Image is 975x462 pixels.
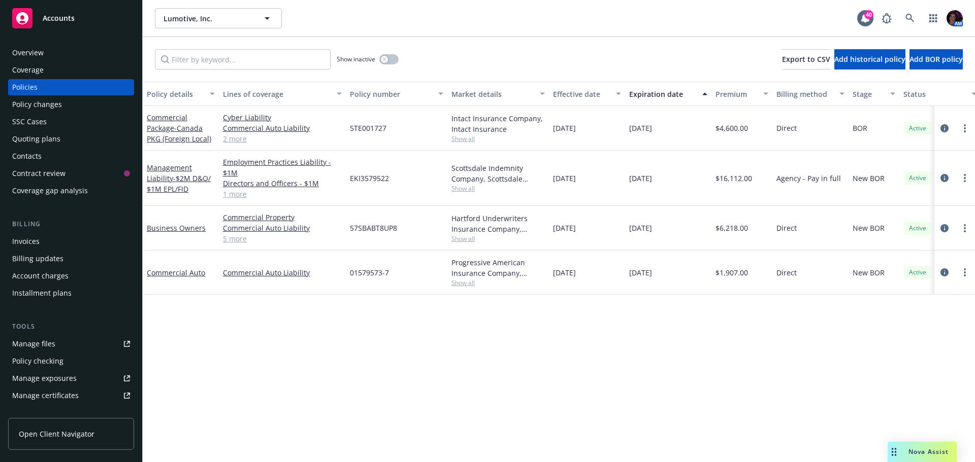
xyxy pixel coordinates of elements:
div: Scottsdale Indemnity Company, Scottsdale Insurance Company (Nationwide), RT Specialty Insurance S... [451,163,545,184]
div: Policy details [147,89,204,99]
div: Installment plans [12,285,72,301]
span: $6,218.00 [716,223,748,233]
a: Overview [8,45,134,61]
a: Billing updates [8,251,134,267]
div: Invoices [12,233,40,250]
div: Overview [12,45,44,61]
span: New BOR [853,267,885,278]
div: Contacts [12,148,42,164]
span: $16,112.00 [716,173,752,184]
a: Contacts [8,148,134,164]
div: SSC Cases [12,114,47,130]
a: Coverage gap analysis [8,183,134,199]
span: [DATE] [629,267,652,278]
button: Policy number [346,82,447,106]
a: Policy checking [8,353,134,369]
span: Open Client Navigator [19,429,94,439]
span: Show all [451,234,545,243]
button: Expiration date [625,82,711,106]
div: Policies [12,79,38,95]
a: Employment Practices Liability - $1M [223,157,342,178]
button: Effective date [549,82,625,106]
a: Quoting plans [8,131,134,147]
a: Commercial Auto [147,268,205,277]
span: [DATE] [553,123,576,133]
span: Show all [451,134,545,143]
span: Manage exposures [8,370,134,386]
img: photo [947,10,963,26]
a: SSC Cases [8,114,134,130]
span: Direct [776,223,797,233]
a: more [959,122,971,134]
span: BOR [853,123,867,133]
a: Accounts [8,4,134,32]
div: Intact Insurance Company, Intact Insurance [451,113,545,134]
div: Effective date [553,89,610,99]
span: - Canada PKG (Foreign Local) [147,123,211,144]
span: Add BOR policy [909,54,963,64]
span: 57SBABT8UP8 [350,223,397,233]
div: 40 [864,10,873,19]
div: Tools [8,322,134,332]
div: Manage claims [12,405,63,421]
button: Premium [711,82,772,106]
a: Report a Bug [876,8,897,28]
a: circleInformation [938,122,951,134]
div: Expiration date [629,89,696,99]
a: Switch app [923,8,944,28]
a: 5 more [223,233,342,244]
div: Billing method [776,89,833,99]
span: Export to CSV [782,54,830,64]
div: Policy changes [12,96,62,113]
span: [DATE] [553,267,576,278]
span: EKI3579522 [350,173,389,184]
span: Active [907,268,928,277]
button: Stage [849,82,899,106]
span: [DATE] [629,223,652,233]
a: Directors and Officers - $1M [223,178,342,189]
span: - $2M D&O/ $1M EPL/FID [147,173,211,194]
a: Manage certificates [8,387,134,404]
span: $4,600.00 [716,123,748,133]
span: New BOR [853,223,885,233]
span: Add historical policy [834,54,905,64]
span: Direct [776,123,797,133]
div: Coverage [12,62,44,78]
a: Policies [8,79,134,95]
span: Agency - Pay in full [776,173,841,184]
a: circleInformation [938,172,951,184]
a: circleInformation [938,222,951,234]
div: Hartford Underwriters Insurance Company, Hartford Insurance Group [451,213,545,234]
a: 1 more [223,189,342,199]
button: Policy details [143,82,219,106]
a: Installment plans [8,285,134,301]
button: Add BOR policy [909,49,963,69]
div: Coverage gap analysis [12,183,88,199]
div: Market details [451,89,534,99]
span: [DATE] [629,123,652,133]
span: Nova Assist [908,447,949,456]
button: Add historical policy [834,49,905,69]
a: more [959,222,971,234]
div: Premium [716,89,757,99]
a: Commercial Package [147,113,211,144]
a: Search [900,8,920,28]
button: Billing method [772,82,849,106]
a: Contract review [8,165,134,182]
span: [DATE] [629,173,652,184]
button: Market details [447,82,549,106]
div: Status [903,89,965,99]
div: Manage exposures [12,370,77,386]
span: 01579573-7 [350,267,389,278]
div: Billing [8,219,134,229]
a: Manage claims [8,405,134,421]
a: Commercial Auto Liability [223,267,342,278]
a: Business Owners [147,223,206,233]
a: Manage files [8,336,134,352]
span: Active [907,124,928,133]
input: Filter by keyword... [155,49,331,69]
a: Commercial Property [223,212,342,223]
a: more [959,172,971,184]
span: [DATE] [553,173,576,184]
span: [DATE] [553,223,576,233]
